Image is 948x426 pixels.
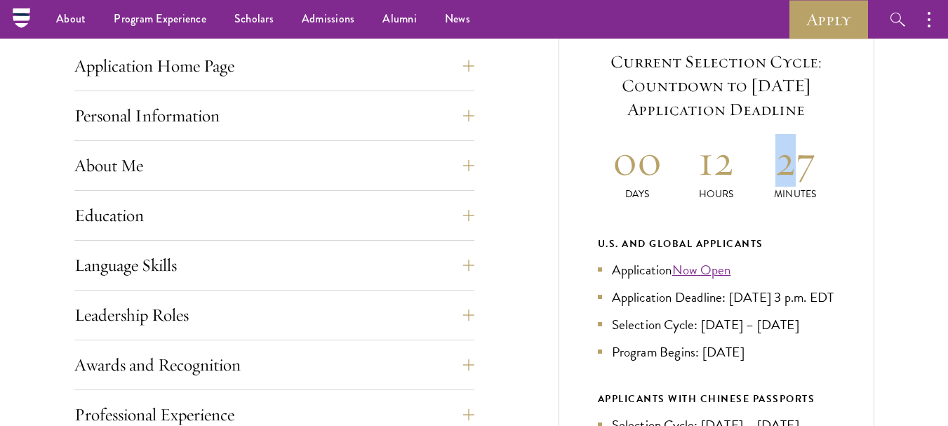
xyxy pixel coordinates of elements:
[74,99,474,133] button: Personal Information
[74,199,474,232] button: Education
[74,49,474,83] button: Application Home Page
[598,187,677,201] p: Days
[676,134,756,187] h2: 12
[756,134,835,187] h2: 27
[672,260,731,280] a: Now Open
[598,390,835,408] div: APPLICANTS WITH CHINESE PASSPORTS
[598,314,835,335] li: Selection Cycle: [DATE] – [DATE]
[598,260,835,280] li: Application
[598,287,835,307] li: Application Deadline: [DATE] 3 p.m. EDT
[74,298,474,332] button: Leadership Roles
[598,342,835,362] li: Program Begins: [DATE]
[598,50,835,121] h5: Current Selection Cycle: Countdown to [DATE] Application Deadline
[756,187,835,201] p: Minutes
[74,248,474,282] button: Language Skills
[74,149,474,182] button: About Me
[598,235,835,253] div: U.S. and Global Applicants
[74,348,474,382] button: Awards and Recognition
[676,187,756,201] p: Hours
[598,134,677,187] h2: 00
